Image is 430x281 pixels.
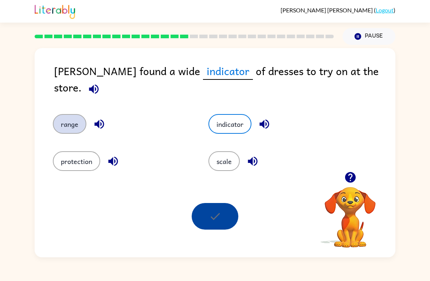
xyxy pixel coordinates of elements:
[343,28,395,45] button: Pause
[208,151,240,171] button: scale
[281,7,374,13] span: [PERSON_NAME] [PERSON_NAME]
[54,63,395,99] div: [PERSON_NAME] found a wide of dresses to try on at the store.
[35,3,75,19] img: Literably
[376,7,394,13] a: Logout
[53,114,86,134] button: range
[208,114,251,134] button: indicator
[314,176,387,249] video: Your browser must support playing .mp4 files to use Literably. Please try using another browser.
[203,63,253,80] span: indicator
[53,151,100,171] button: protection
[281,7,395,13] div: ( )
